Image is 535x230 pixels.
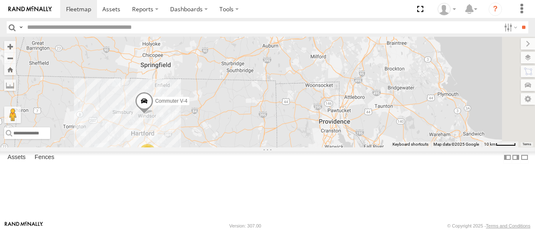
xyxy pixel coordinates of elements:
[433,142,479,147] span: Map data ©2025 Google
[5,222,43,230] a: Visit our Website
[139,144,156,161] div: 2
[447,223,530,228] div: © Copyright 2025 -
[520,152,529,164] label: Hide Summary Table
[522,142,531,146] a: Terms (opens in new tab)
[3,152,30,164] label: Assets
[486,223,530,228] a: Terms and Conditions
[4,64,16,75] button: Zoom Home
[4,106,21,123] button: Drag Pegman onto the map to open Street View
[489,3,502,16] i: ?
[481,142,518,147] button: Map Scale: 10 km per 44 pixels
[229,223,261,228] div: Version: 307.00
[521,93,535,105] label: Map Settings
[4,79,16,91] label: Measure
[18,21,24,33] label: Search Query
[155,98,187,104] span: Commuter V-4
[8,6,52,12] img: rand-logo.svg
[435,3,459,15] div: Viet Nguyen
[392,142,428,147] button: Keyboard shortcuts
[31,152,59,164] label: Fences
[503,152,512,164] label: Dock Summary Table to the Left
[4,52,16,64] button: Zoom out
[4,41,16,52] button: Zoom in
[501,21,519,33] label: Search Filter Options
[512,152,520,164] label: Dock Summary Table to the Right
[484,142,496,147] span: 10 km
